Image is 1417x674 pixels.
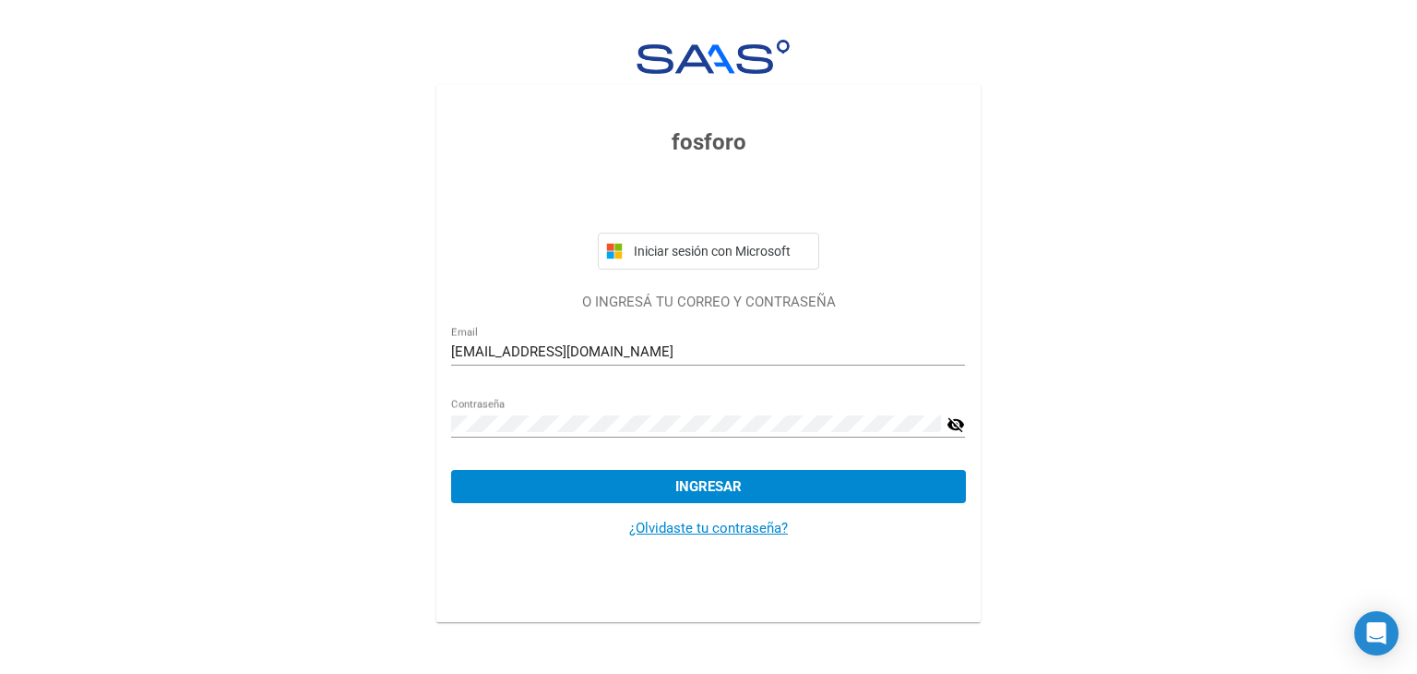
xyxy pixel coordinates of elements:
[675,478,742,495] span: Ingresar
[947,414,965,436] mat-icon: visibility_off
[630,244,811,259] span: Iniciar sesión con Microsoft
[1354,611,1399,656] div: Open Intercom Messenger
[589,179,828,220] iframe: Botón Iniciar sesión con Google
[451,126,965,159] h3: fosforo
[598,233,819,270] button: Iniciar sesión con Microsoft
[451,292,965,313] p: O INGRESÁ TU CORREO Y CONTRASEÑA
[629,520,788,536] a: ¿Olvidaste tu contraseña?
[451,470,965,503] button: Ingresar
